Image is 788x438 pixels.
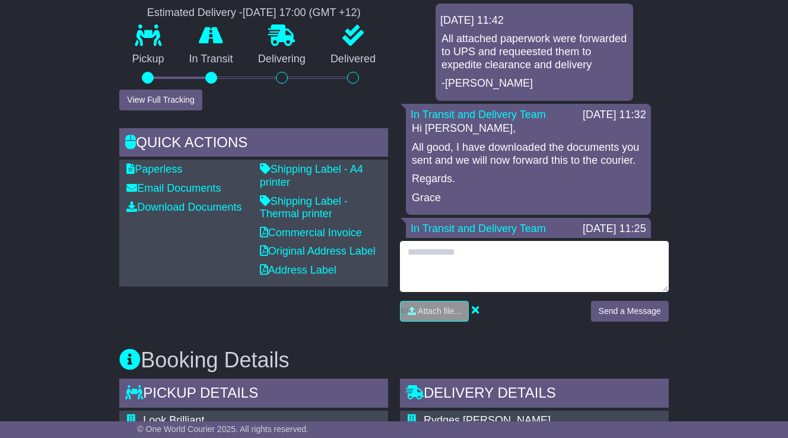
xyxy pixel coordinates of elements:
p: Hi [PERSON_NAME], [412,122,645,135]
p: -[PERSON_NAME] [441,77,627,90]
p: Pickup [119,53,176,66]
div: [DATE] 11:32 [583,109,646,122]
button: Send a Message [591,301,669,322]
a: Commercial Invoice [260,227,362,239]
a: Download Documents [126,201,242,213]
div: [DATE] 17:00 (GMT +12) [243,7,361,20]
a: Shipping Label - A4 printer [260,163,363,188]
p: Grace [412,192,645,205]
a: Email Documents [126,182,221,194]
button: View Full Tracking [119,90,202,110]
a: Paperless [126,163,182,175]
h3: Booking Details [119,348,668,372]
p: Regards. [412,173,645,186]
a: In Transit and Delivery Team [411,109,546,120]
p: All good, I have downloaded the documents you sent and we will now forward this to the courier. [412,141,645,167]
div: [DATE] 11:42 [440,14,628,27]
div: Delivery Details [400,379,669,411]
div: Pickup Details [119,379,388,411]
div: [DATE] 11:25 [583,223,646,236]
a: Original Address Label [260,245,376,257]
span: © One World Courier 2025. All rights reserved. [137,424,309,434]
span: Look Brilliant [143,414,204,426]
p: All attached paperwork were forwarded to UPS and requeested them to expedite clearance and delivery [441,33,627,71]
a: In Transit and Delivery Team [411,223,546,234]
a: Shipping Label - Thermal printer [260,195,348,220]
div: Estimated Delivery - [119,7,388,20]
p: In Transit [176,53,245,66]
p: Delivered [318,53,388,66]
p: Delivering [246,53,318,66]
a: Address Label [260,264,336,276]
div: Quick Actions [119,128,388,160]
p: Hi [PERSON_NAME], [412,237,645,250]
